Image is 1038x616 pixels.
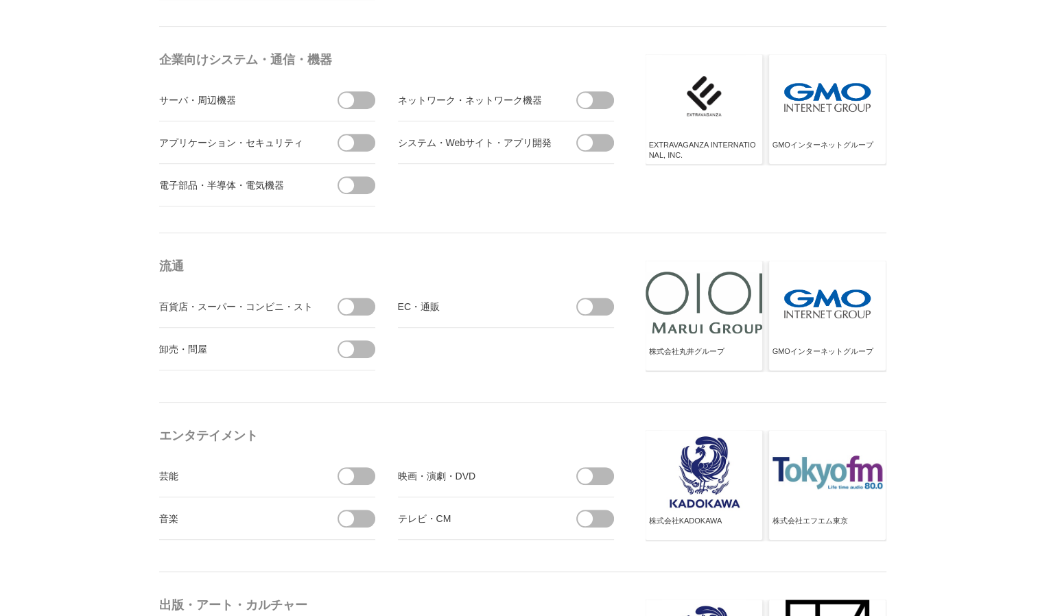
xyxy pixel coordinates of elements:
h4: 流通 [159,254,619,279]
div: システム・Webサイト・アプリ開発 [398,134,552,151]
h4: エンタテイメント [159,423,619,448]
div: 電子部品・半導体・電気機器 [159,176,314,193]
div: GMOインターネットグループ [772,346,882,368]
div: サーバ・周辺機器 [159,91,314,108]
div: 卸売・問屋 [159,340,314,357]
div: EXTRAVAGANZA INTERNATIONAL, INC. [649,140,759,162]
div: 株式会社KADOKAWA [649,516,759,538]
div: 音楽 [159,510,314,527]
div: 株式会社丸井グループ [649,346,759,368]
div: 株式会社エフエム東京 [772,516,882,538]
div: GMOインターネットグループ [772,140,882,162]
h4: 企業向けシステム・通信・機器 [159,47,619,72]
div: テレビ・CM [398,510,552,527]
div: 芸能 [159,467,314,484]
div: EC・通販 [398,298,552,315]
div: アプリケーション・セキュリティ [159,134,314,151]
div: 映画・演劇・DVD [398,467,552,484]
div: ネットワーク・ネットワーク機器 [398,91,552,108]
div: 百貨店・スーパー・コンビニ・ストア [159,298,314,315]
